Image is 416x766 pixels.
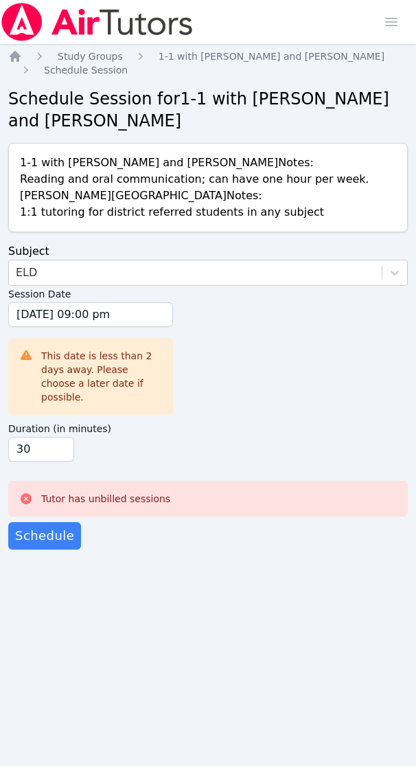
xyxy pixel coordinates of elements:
label: Subject [8,245,49,258]
label: Duration (in minutes) [8,420,408,437]
nav: Breadcrumb [8,49,408,77]
span: [PERSON_NAME][GEOGRAPHIC_DATA] Notes: [20,189,262,202]
span: 1-1 with [PERSON_NAME] and [PERSON_NAME] [159,51,384,62]
p: 1:1 tutoring for district referred students in any subject [20,204,396,221]
a: Study Groups [58,49,123,63]
span: Tutor has unbilled sessions [41,493,170,504]
span: Schedule Session [44,65,128,76]
h2: Schedule Session for 1-1 with [PERSON_NAME] and [PERSON_NAME] [8,88,408,132]
div: This date is less than 2 days away. Please choose a later date if possible. [41,349,162,404]
a: Schedule Session [44,63,128,77]
p: Reading and oral communication; can have one hour per week. [20,171,396,188]
button: Schedule [8,522,81,550]
a: 1-1 with [PERSON_NAME] and [PERSON_NAME] [159,49,384,63]
span: Study Groups [58,51,123,62]
span: Schedule [15,526,74,545]
div: ELD [16,264,37,281]
span: 1-1 with [PERSON_NAME] and [PERSON_NAME] Notes: [20,156,314,169]
label: Session Date [8,286,173,302]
